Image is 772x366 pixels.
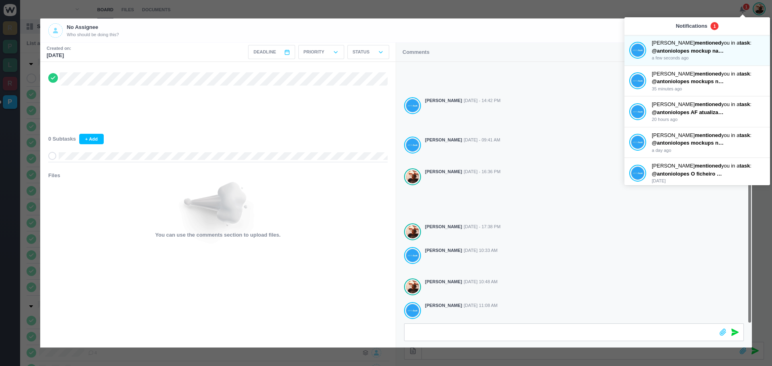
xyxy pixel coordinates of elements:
[652,55,765,61] p: a few seconds ago
[629,131,765,154] a: João Tosta [PERSON_NAME]mentionedyou in atask: @antoniolopes mockups na drive a day ago
[652,116,765,123] p: 20 hours ago
[631,135,644,149] img: João Tosta
[739,132,750,138] strong: task
[402,48,429,56] p: Comments
[353,49,370,55] p: Status
[652,140,735,146] span: @antoniolopes mockups na drive
[47,51,71,59] p: [DATE]
[652,86,765,92] p: 35 minutes ago
[652,48,732,54] span: @antoniolopes mockup na drive
[695,71,721,77] strong: mentioned
[67,31,119,38] span: Who should be doing this?
[631,105,644,119] img: João Tosta
[739,101,750,107] strong: task
[676,22,708,30] p: Notifications
[629,39,765,61] a: João Tosta [PERSON_NAME]mentionedyou in atask: @antoniolopes mockup na drive a few seconds ago
[739,40,750,46] strong: task
[710,22,719,30] span: 1
[695,101,721,107] strong: mentioned
[304,49,324,55] p: Priority
[652,131,765,139] p: [PERSON_NAME] you in a :
[253,49,276,55] span: Deadline
[739,71,750,77] strong: task
[47,45,71,52] small: Created on:
[652,178,765,184] p: [DATE]
[652,147,765,154] p: a day ago
[629,162,765,184] a: João Tosta [PERSON_NAME]mentionedyou in atask: @antoniolopes O ficheiro que me enviou pelo whatsa...
[695,40,721,46] strong: mentioned
[652,162,765,170] p: [PERSON_NAME] you in a :
[695,163,721,169] strong: mentioned
[652,39,765,47] p: [PERSON_NAME] you in a :
[629,100,765,123] a: João Tosta [PERSON_NAME]mentionedyou in atask: @antoniolopes AF atualizada na drivetodos os texto...
[631,74,644,88] img: João Tosta
[631,166,644,180] img: João Tosta
[739,163,750,169] strong: task
[695,132,721,138] strong: mentioned
[652,100,765,108] p: [PERSON_NAME] you in a :
[652,78,735,84] span: @antoniolopes mockups na drive
[631,43,644,57] img: João Tosta
[67,23,119,31] p: No Assignee
[652,70,765,78] p: [PERSON_NAME] you in a :
[629,70,765,92] a: João Tosta [PERSON_NAME]mentionedyou in atask: @antoniolopes mockups na drive 35 minutes ago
